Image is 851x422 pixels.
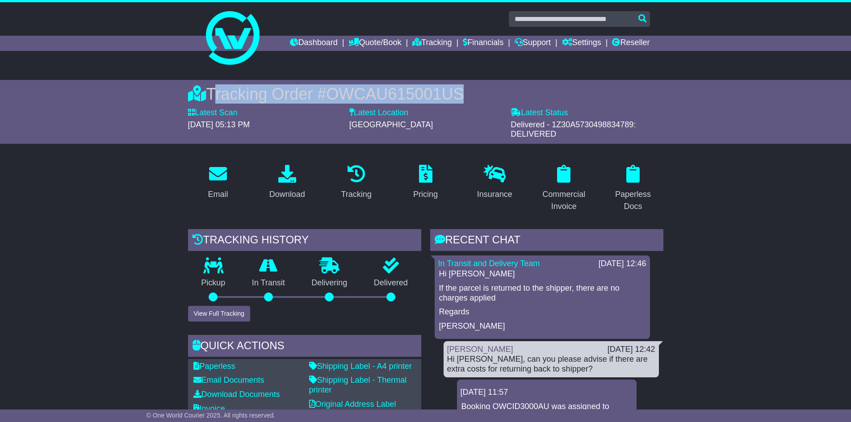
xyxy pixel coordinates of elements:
[439,322,646,331] p: [PERSON_NAME]
[309,400,396,409] a: Original Address Label
[511,120,636,139] span: Delivered - 1Z30A5730498834789: DELIVERED
[147,412,276,419] span: © One World Courier 2025. All rights reserved.
[335,162,377,204] a: Tracking
[348,36,401,51] a: Quote/Book
[326,85,464,103] span: OWCAU615001US
[188,108,238,118] label: Latest Scan
[407,162,444,204] a: Pricing
[461,388,633,397] div: [DATE] 11:57
[269,188,305,201] div: Download
[471,162,518,204] a: Insurance
[599,259,646,269] div: [DATE] 12:46
[612,36,650,51] a: Reseller
[341,188,371,201] div: Tracking
[193,390,280,399] a: Download Documents
[562,36,601,51] a: Settings
[290,36,338,51] a: Dashboard
[188,335,421,359] div: Quick Actions
[439,284,646,303] p: If the parcel is returned to the shipper, there are no charges applied
[193,376,264,384] a: Email Documents
[609,188,658,213] div: Paperless Docs
[439,269,646,279] p: Hi [PERSON_NAME]
[463,36,503,51] a: Financials
[309,362,412,371] a: Shipping Label - A4 printer
[202,162,234,204] a: Email
[477,188,512,201] div: Insurance
[193,404,225,413] a: Invoice
[349,108,408,118] label: Latest Location
[447,345,513,354] a: [PERSON_NAME]
[208,188,228,201] div: Email
[603,162,663,216] a: Paperless Docs
[349,120,433,129] span: [GEOGRAPHIC_DATA]
[439,307,646,317] p: Regards
[298,278,361,288] p: Delivering
[239,278,298,288] p: In Transit
[461,402,632,421] p: Booking OWCID3000AU was assigned to Team2.
[540,188,588,213] div: Commercial Invoice
[188,120,250,129] span: [DATE] 05:13 PM
[188,229,421,253] div: Tracking history
[361,278,421,288] p: Delivered
[188,278,239,288] p: Pickup
[608,345,655,355] div: [DATE] 12:42
[430,229,663,253] div: RECENT CHAT
[438,259,540,268] a: In Transit and Delivery Team
[193,362,235,371] a: Paperless
[309,376,407,394] a: Shipping Label - Thermal printer
[515,36,551,51] a: Support
[412,36,452,51] a: Tracking
[511,108,568,118] label: Latest Status
[413,188,438,201] div: Pricing
[447,355,655,374] div: Hi [PERSON_NAME], can you please advise if there are extra costs for returning back to shipper?
[534,162,594,216] a: Commercial Invoice
[264,162,311,204] a: Download
[188,84,663,104] div: Tracking Order #
[188,306,250,322] button: View Full Tracking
